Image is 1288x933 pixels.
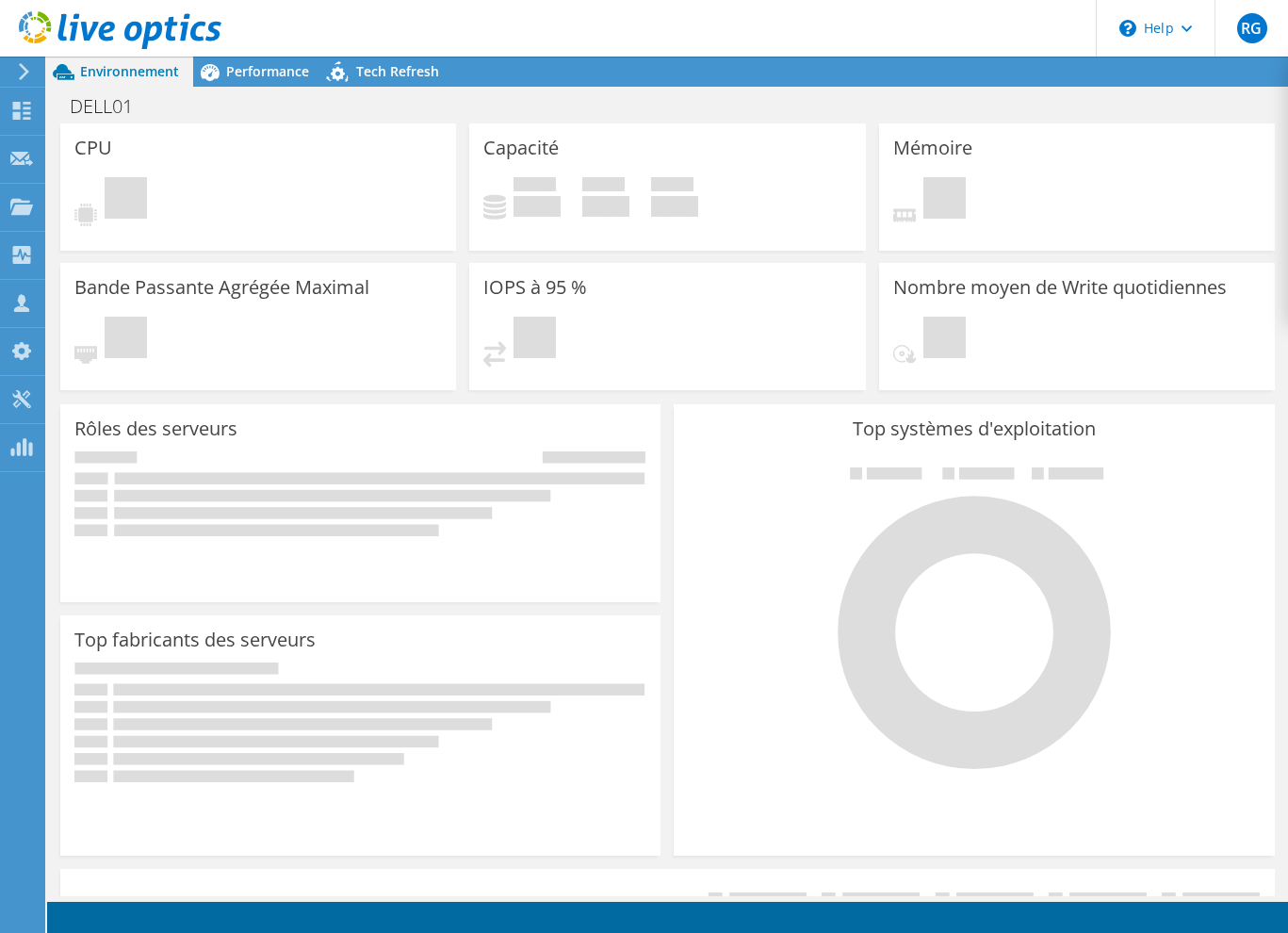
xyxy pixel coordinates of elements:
span: Total [651,177,693,196]
h4: 0 Gio [651,196,698,217]
h3: Top fabricants des serveurs [74,630,316,650]
span: En attente [514,317,556,363]
h4: 0 Gio [582,196,629,217]
span: En attente [923,177,966,223]
h3: Rôles des serveurs [74,418,237,439]
h4: 0 Gio [514,196,561,217]
h3: Capacité [483,138,559,158]
span: Utilisé [514,177,556,196]
span: Espace libre [582,177,625,196]
h3: Bande Passante Agrégée Maximal [74,277,369,298]
h3: IOPS à 95 % [483,277,587,298]
span: Environnement [80,62,179,80]
h3: Top systèmes d'exploitation [688,418,1260,439]
span: En attente [105,177,147,223]
h3: CPU [74,138,112,158]
h3: Mémoire [893,138,972,158]
h3: Nombre moyen de Write quotidiennes [893,277,1227,298]
span: Tech Refresh [356,62,439,80]
span: RG [1237,13,1267,43]
h1: DELL01 [61,96,162,117]
span: Performance [226,62,309,80]
span: En attente [923,317,966,363]
svg: \n [1119,20,1136,37]
span: En attente [105,317,147,363]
